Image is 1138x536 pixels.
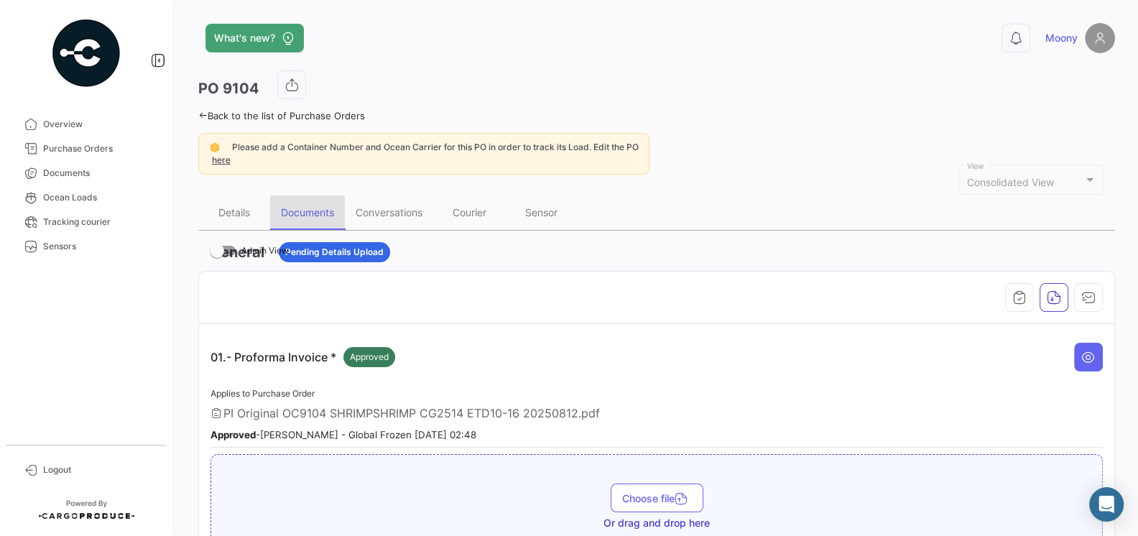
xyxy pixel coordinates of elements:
[11,210,161,234] a: Tracking courier
[50,17,122,89] img: powered-by.png
[11,112,161,137] a: Overview
[11,234,161,259] a: Sensors
[43,142,155,155] span: Purchase Orders
[350,351,389,364] span: Approved
[43,191,155,204] span: Ocean Loads
[198,110,365,121] a: Back to the list of Purchase Orders
[223,406,600,420] span: PI Original OC9104 SHRIMPSHRIMP CG2514 ETD10-16 20250812.pdf
[43,167,155,180] span: Documents
[622,492,692,504] span: Choose file
[11,161,161,185] a: Documents
[43,118,155,131] span: Overview
[211,347,395,367] p: 01.- Proforma Invoice *
[1085,23,1115,53] img: placeholder-user.png
[211,388,315,399] span: Applies to Purchase Order
[1089,487,1124,522] div: Abrir Intercom Messenger
[11,137,161,161] a: Purchase Orders
[603,516,710,530] span: Or drag and drop here
[611,484,703,512] button: Choose file
[11,185,161,210] a: Ocean Loads
[453,206,486,218] div: Courier
[218,206,250,218] div: Details
[967,176,1054,188] span: Consolidated View
[211,429,256,440] b: Approved
[198,78,259,98] h3: PO 9104
[356,206,422,218] div: Conversations
[281,206,334,218] div: Documents
[205,24,304,52] button: What's new?
[43,463,155,476] span: Logout
[1045,31,1078,45] span: Moony
[241,242,289,259] span: Admin View
[43,240,155,253] span: Sensors
[525,206,558,218] div: Sensor
[43,216,155,228] span: Tracking courier
[211,429,476,440] small: - [PERSON_NAME] - Global Frozen [DATE] 02:48
[214,31,275,45] span: What's new?
[209,154,233,165] a: here
[232,142,639,152] span: Please add a Container Number and Ocean Carrier for this PO in order to track its Load. Edit the PO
